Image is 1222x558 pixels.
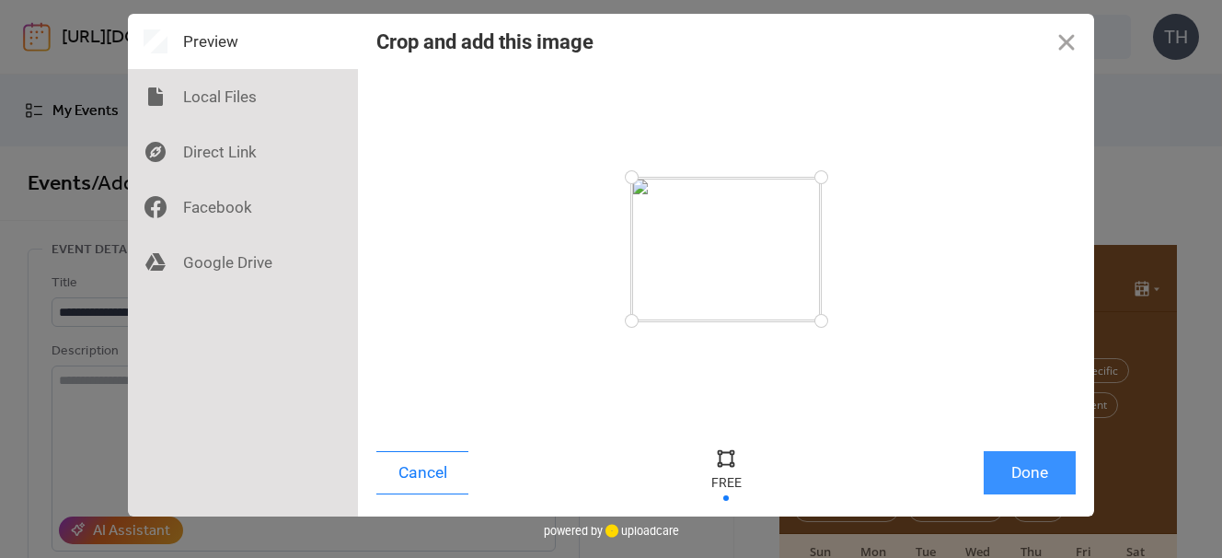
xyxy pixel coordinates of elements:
[128,235,358,290] div: Google Drive
[376,30,594,53] div: Crop and add this image
[1039,14,1094,69] button: Close
[128,124,358,180] div: Direct Link
[984,451,1076,494] button: Done
[376,451,468,494] button: Cancel
[128,69,358,124] div: Local Files
[544,517,679,544] div: powered by
[128,14,358,69] div: Preview
[603,524,679,538] a: uploadcare
[128,180,358,235] div: Facebook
